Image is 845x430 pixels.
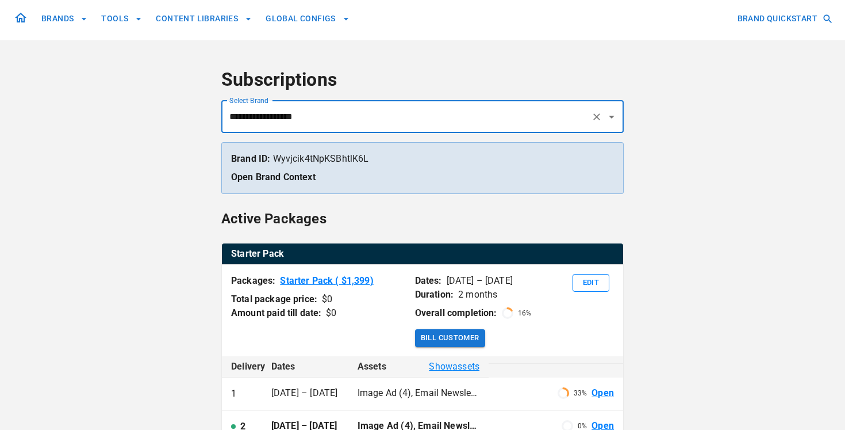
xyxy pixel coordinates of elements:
[322,292,332,306] div: $ 0
[37,8,92,29] button: BRANDS
[229,96,268,105] label: Select Brand
[231,172,316,182] a: Open Brand Context
[262,378,348,410] td: [DATE] – [DATE]
[231,387,236,401] p: 1
[415,306,497,320] p: Overall completion:
[222,243,623,265] table: active packages table
[415,329,485,347] button: Bill Customer
[221,69,624,92] h4: Subscriptions
[591,387,614,400] a: Open
[518,308,531,318] p: 16 %
[222,356,262,378] th: Delivery
[447,274,513,288] p: [DATE] – [DATE]
[429,360,479,374] span: Show assets
[231,152,614,166] p: Wyvjcik4tNpKSBhtlK6L
[261,8,354,29] button: GLOBAL CONFIGS
[589,109,605,125] button: Clear
[573,274,609,292] button: Edit
[415,274,442,288] p: Dates:
[231,153,270,164] strong: Brand ID:
[458,288,497,302] p: 2 months
[221,208,327,230] h6: Active Packages
[262,356,348,378] th: Dates
[415,288,454,302] p: Duration:
[222,243,623,265] th: Starter Pack
[733,8,836,29] button: BRAND QUICKSTART
[358,387,479,400] p: Image Ad (4), Email Newsletter (4), Email setup (9), Ad campaign optimisation (1), Email Flow (5)...
[231,306,321,320] p: Amount paid till date:
[574,388,587,398] p: 33 %
[231,274,275,288] p: Packages:
[326,306,336,320] div: $ 0
[97,8,147,29] button: TOOLS
[280,274,373,288] a: Starter Pack ( $1,399)
[231,292,317,306] p: Total package price:
[604,109,620,125] button: Open
[151,8,256,29] button: CONTENT LIBRARIES
[358,360,479,374] div: Assets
